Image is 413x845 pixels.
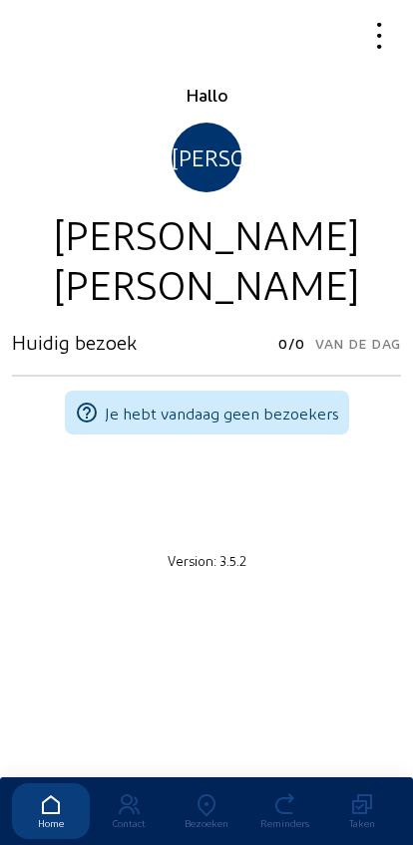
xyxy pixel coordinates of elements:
span: 0/0 [278,330,305,358]
div: Taken [323,817,401,829]
a: Home [12,783,90,839]
span: Van de dag [315,330,401,358]
small: Version: 3.5.2 [168,552,246,568]
div: Reminders [245,817,323,829]
div: Home [12,817,90,829]
span: Je hebt vandaag geen bezoekers [105,404,339,422]
h3: Huidig bezoek [12,330,137,354]
div: Contact [90,817,168,829]
mat-icon: help_outline [75,401,99,424]
a: Contact [90,783,168,839]
div: [PERSON_NAME] [12,258,401,308]
a: Bezoeken [168,783,245,839]
div: Hallo [12,83,401,107]
div: [PERSON_NAME] [172,123,241,192]
div: [PERSON_NAME] [12,208,401,258]
div: Bezoeken [168,817,245,829]
a: Taken [323,783,401,839]
a: Reminders [245,783,323,839]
